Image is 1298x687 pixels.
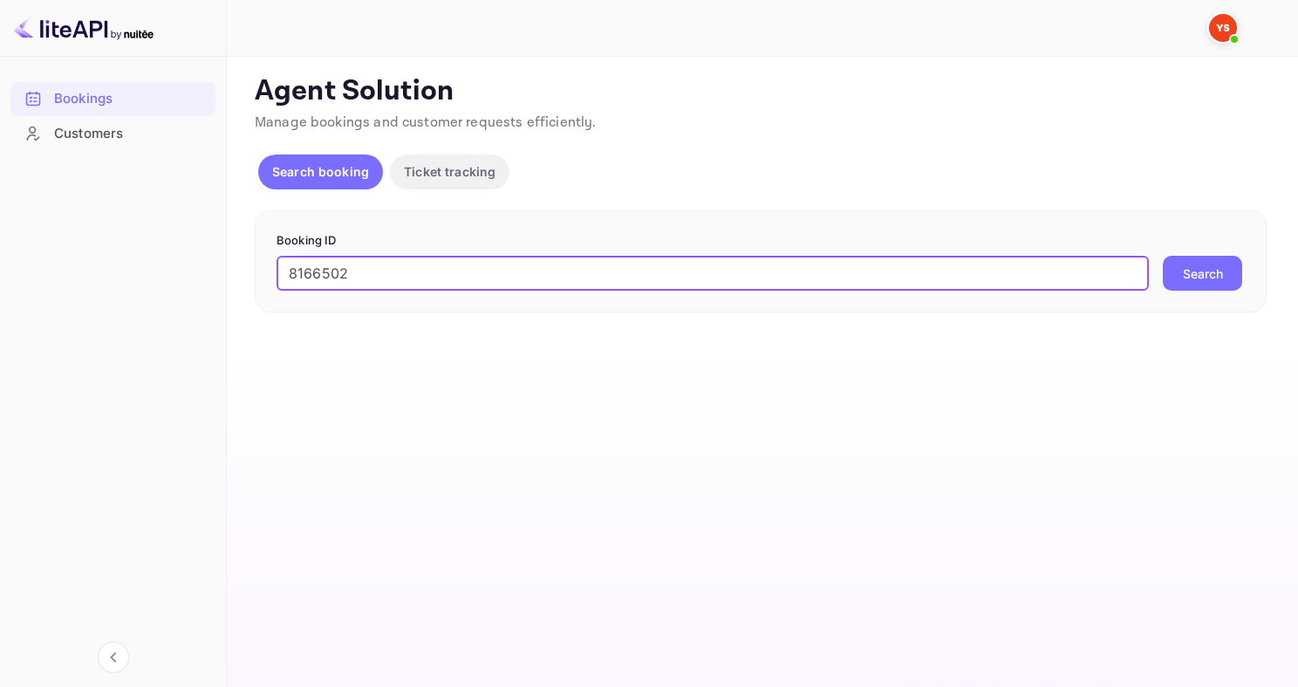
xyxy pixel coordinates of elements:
[54,89,207,109] div: Bookings
[14,14,154,42] img: LiteAPI logo
[277,232,1245,250] p: Booking ID
[277,256,1149,291] input: Enter Booking ID (e.g., 63782194)
[10,117,215,151] div: Customers
[10,82,215,114] a: Bookings
[10,117,215,149] a: Customers
[272,162,369,181] p: Search booking
[404,162,495,181] p: Ticket tracking
[255,113,597,132] span: Manage bookings and customer requests efficiently.
[1163,256,1242,291] button: Search
[98,642,129,673] button: Collapse navigation
[1209,14,1237,42] img: Yandex Support
[255,74,1267,109] p: Agent Solution
[10,82,215,116] div: Bookings
[54,124,207,144] div: Customers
